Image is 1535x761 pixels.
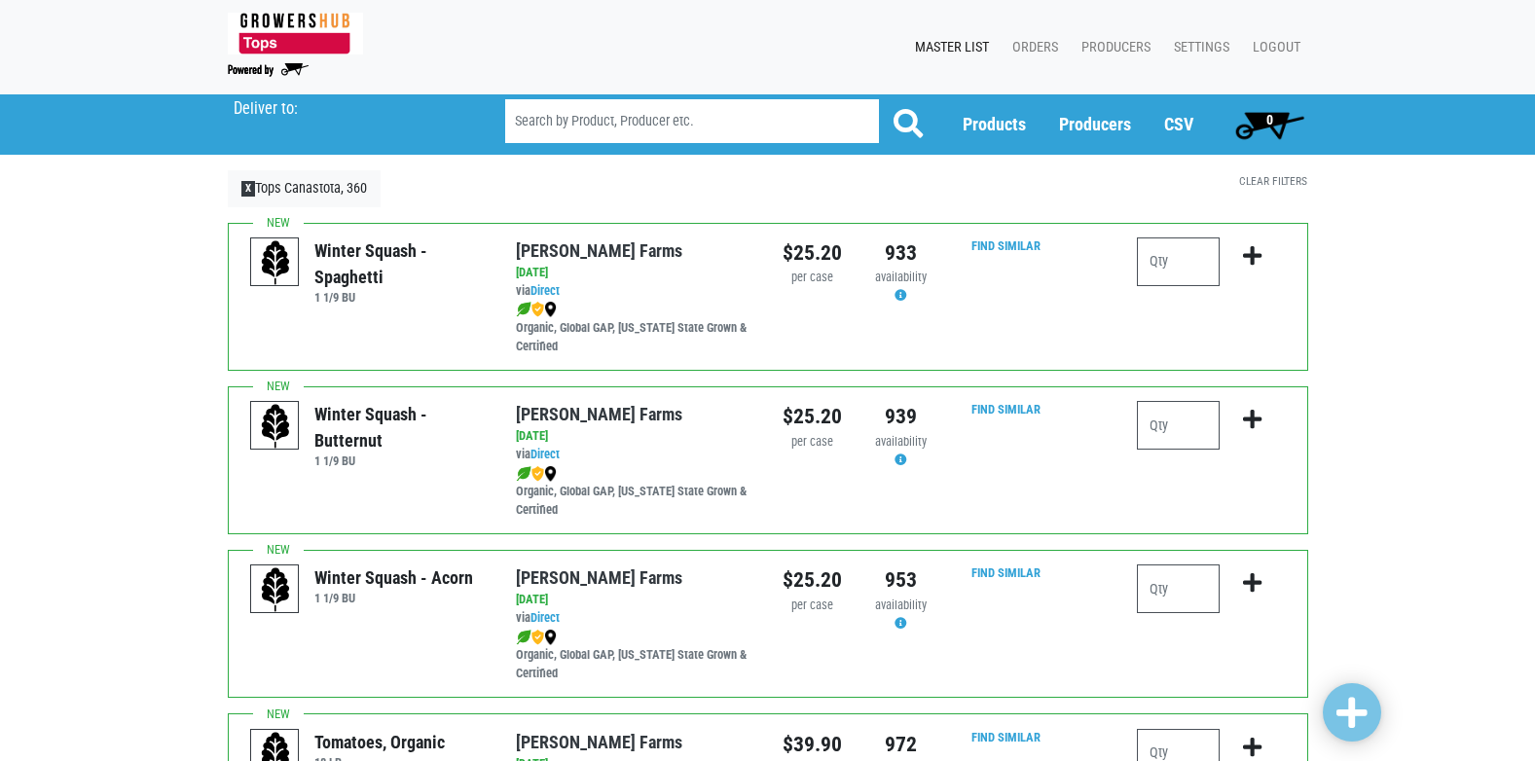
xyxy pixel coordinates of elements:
[516,466,531,482] img: leaf-e5c59151409436ccce96b2ca1b28e03c.png
[871,729,931,760] div: 972
[530,447,560,461] a: Direct
[516,301,752,356] div: Organic, Global GAP, [US_STATE] State Grown & Certified
[516,591,752,609] div: [DATE]
[314,401,487,453] div: Winter Squash - Butternut
[783,433,842,452] div: per case
[971,402,1041,417] a: Find Similar
[1164,114,1193,134] a: CSV
[516,609,752,628] div: via
[505,99,879,143] input: Search by Product, Producer etc.
[1239,174,1307,188] a: Clear Filters
[544,466,557,482] img: map_marker-0e94453035b3232a4d21701695807de9.png
[314,453,487,468] h6: 1 1/9 BU
[544,630,557,645] img: map_marker-0e94453035b3232a4d21701695807de9.png
[516,282,752,301] div: via
[783,597,842,615] div: per case
[997,29,1066,66] a: Orders
[1158,29,1237,66] a: Settings
[516,446,752,464] div: via
[875,434,927,449] span: availability
[251,238,300,287] img: placeholder-variety-43d6402dacf2d531de610a020419775a.svg
[1137,401,1220,450] input: Qty
[516,464,752,520] div: Organic, Global GAP, [US_STATE] State Grown & Certified
[1137,237,1220,286] input: Qty
[971,565,1041,580] a: Find Similar
[1237,29,1308,66] a: Logout
[314,591,473,605] h6: 1 1/9 BU
[531,302,544,317] img: safety-e55c860ca8c00a9c171001a62a92dabd.png
[783,401,842,432] div: $25.20
[516,404,682,424] a: [PERSON_NAME] Farms
[871,564,931,596] div: 953
[234,94,470,119] span: Tops Canastota, 360 (NY-5 & Oxbow Rd, Lenox, NY 13032, USA)
[871,237,931,269] div: 933
[314,237,487,290] div: Winter Squash - Spaghetti
[516,240,682,261] a: [PERSON_NAME] Farms
[516,732,682,752] a: [PERSON_NAME] Farms
[783,269,842,287] div: per case
[963,114,1026,134] a: Products
[314,564,473,591] div: Winter Squash - Acorn
[228,170,382,207] a: XTops Canastota, 360
[1137,564,1220,613] input: Qty
[971,238,1041,253] a: Find Similar
[516,567,682,588] a: [PERSON_NAME] Farms
[530,283,560,298] a: Direct
[531,630,544,645] img: safety-e55c860ca8c00a9c171001a62a92dabd.png
[516,302,531,317] img: leaf-e5c59151409436ccce96b2ca1b28e03c.png
[783,564,842,596] div: $25.20
[783,729,842,760] div: $39.90
[1266,112,1273,127] span: 0
[228,63,309,77] img: Powered by Big Wheelbarrow
[516,630,531,645] img: leaf-e5c59151409436ccce96b2ca1b28e03c.png
[871,401,931,432] div: 939
[314,290,487,305] h6: 1 1/9 BU
[228,13,363,54] img: 279edf242af8f9d49a69d9d2afa010fb.png
[875,270,927,284] span: availability
[875,598,927,612] span: availability
[971,730,1041,744] a: Find Similar
[1059,114,1131,134] a: Producers
[241,181,256,197] span: X
[516,427,752,446] div: [DATE]
[544,302,557,317] img: map_marker-0e94453035b3232a4d21701695807de9.png
[516,628,752,683] div: Organic, Global GAP, [US_STATE] State Grown & Certified
[899,29,997,66] a: Master List
[314,729,445,755] div: Tomatoes, Organic
[530,610,560,625] a: Direct
[1226,105,1313,144] a: 0
[783,237,842,269] div: $25.20
[531,466,544,482] img: safety-e55c860ca8c00a9c171001a62a92dabd.png
[516,264,752,282] div: [DATE]
[251,565,300,614] img: placeholder-variety-43d6402dacf2d531de610a020419775a.svg
[1066,29,1158,66] a: Producers
[251,402,300,451] img: placeholder-variety-43d6402dacf2d531de610a020419775a.svg
[234,99,456,119] p: Deliver to:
